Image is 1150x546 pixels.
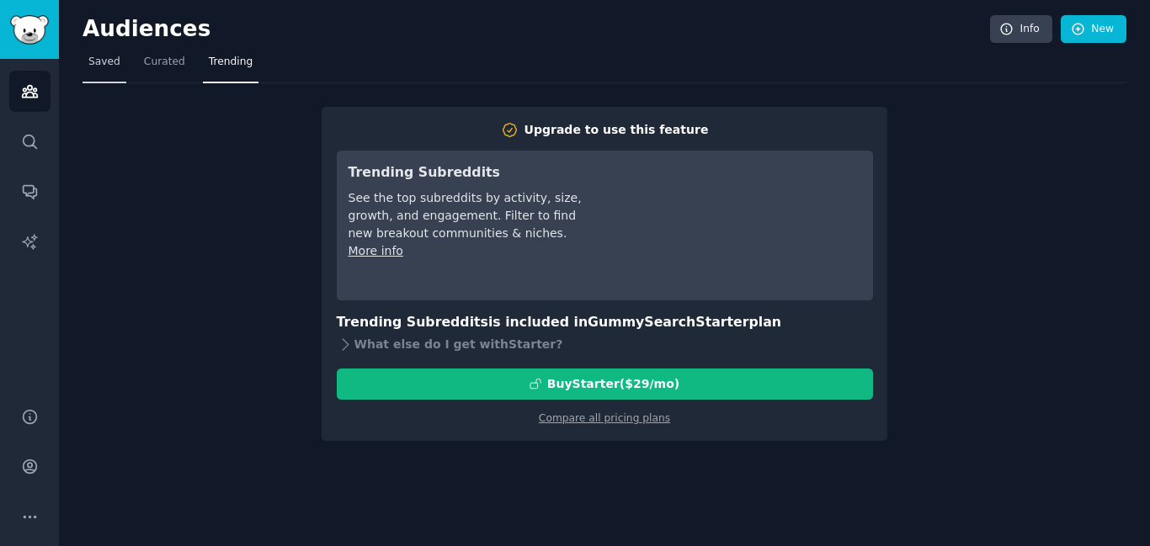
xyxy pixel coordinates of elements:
[588,314,748,330] span: GummySearch Starter
[349,189,585,242] div: See the top subreddits by activity, size, growth, and engagement. Filter to find new breakout com...
[83,16,990,43] h2: Audiences
[83,49,126,83] a: Saved
[209,55,253,70] span: Trending
[524,121,709,139] div: Upgrade to use this feature
[138,49,191,83] a: Curated
[203,49,258,83] a: Trending
[609,162,861,289] iframe: YouTube video player
[88,55,120,70] span: Saved
[547,375,679,393] div: Buy Starter ($ 29 /mo )
[990,15,1052,44] a: Info
[337,333,873,357] div: What else do I get with Starter ?
[349,244,403,257] a: More info
[337,368,873,400] button: BuyStarter($29/mo)
[349,162,585,183] h3: Trending Subreddits
[1061,15,1126,44] a: New
[144,55,185,70] span: Curated
[10,15,49,45] img: GummySearch logo
[337,312,873,333] h3: Trending Subreddits is included in plan
[539,412,670,424] a: Compare all pricing plans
